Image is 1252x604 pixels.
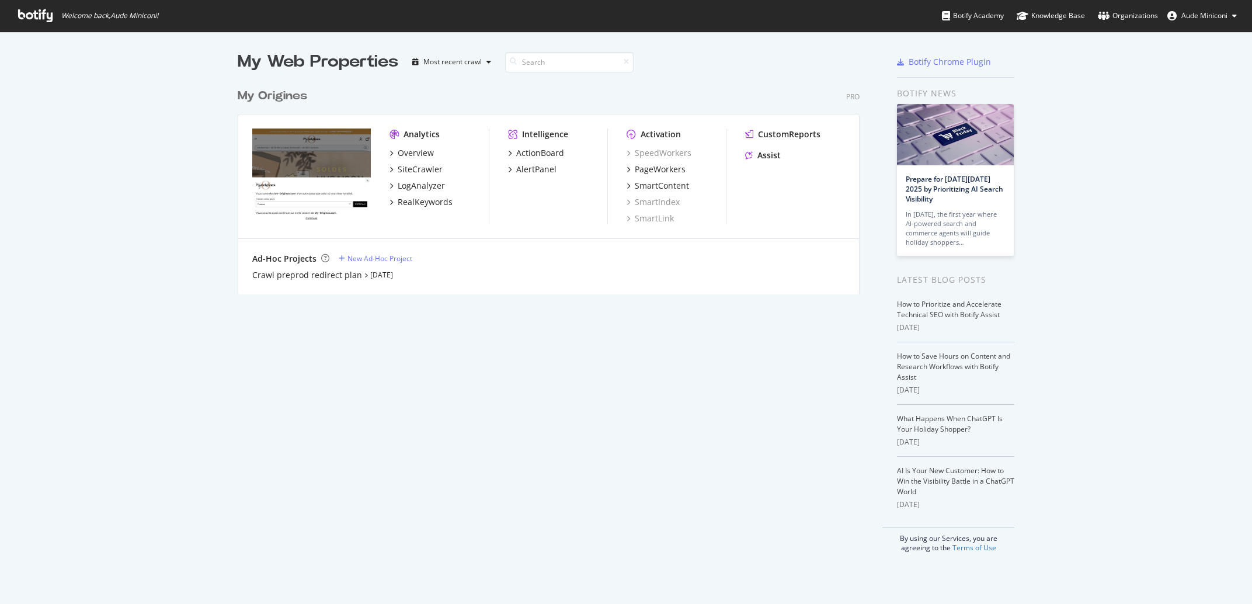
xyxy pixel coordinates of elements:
div: grid [238,74,869,294]
a: SpeedWorkers [627,147,691,159]
button: Most recent crawl [408,53,496,71]
div: Assist [757,150,781,161]
div: SmartContent [635,180,689,192]
div: ActionBoard [516,147,564,159]
a: Crawl preprod redirect plan [252,269,362,281]
div: My Web Properties [238,50,398,74]
div: AlertPanel [516,164,557,175]
a: PageWorkers [627,164,686,175]
a: LogAnalyzer [389,180,445,192]
div: CustomReports [758,129,820,140]
div: [DATE] [897,385,1014,395]
a: My Origines [238,88,312,105]
a: New Ad-Hoc Project [339,254,412,263]
a: SmartIndex [627,196,680,208]
div: My Origines [238,88,307,105]
div: Botify Academy [942,10,1004,22]
div: PageWorkers [635,164,686,175]
div: Botify Chrome Plugin [909,56,991,68]
a: How to Save Hours on Content and Research Workflows with Botify Assist [897,351,1010,382]
div: Knowledge Base [1017,10,1085,22]
img: Prepare for Black Friday 2025 by Prioritizing AI Search Visibility [897,104,1014,165]
a: [DATE] [370,270,393,280]
div: Pro [846,92,860,102]
a: What Happens When ChatGPT Is Your Holiday Shopper? [897,414,1003,434]
a: Terms of Use [952,543,996,553]
a: Overview [389,147,434,159]
div: Intelligence [522,129,568,140]
a: Prepare for [DATE][DATE] 2025 by Prioritizing AI Search Visibility [906,174,1003,204]
a: SmartContent [627,180,689,192]
a: CustomReports [745,129,820,140]
div: Activation [641,129,681,140]
a: SiteCrawler [389,164,443,175]
div: Overview [398,147,434,159]
div: Most recent crawl [423,58,482,65]
a: RealKeywords [389,196,453,208]
a: Assist [745,150,781,161]
button: Aude Miniconi [1158,6,1246,25]
div: [DATE] [897,437,1014,447]
img: my-origines.com [252,129,371,223]
div: Organizations [1098,10,1158,22]
span: Aude Miniconi [1181,11,1227,20]
div: [DATE] [897,499,1014,510]
a: How to Prioritize and Accelerate Technical SEO with Botify Assist [897,299,1001,320]
div: RealKeywords [398,196,453,208]
div: Latest Blog Posts [897,273,1014,286]
div: In [DATE], the first year where AI-powered search and commerce agents will guide holiday shoppers… [906,210,1005,247]
div: By using our Services, you are agreeing to the [882,527,1014,553]
div: LogAnalyzer [398,180,445,192]
span: Welcome back, Aude Miniconi ! [61,11,158,20]
div: Analytics [404,129,440,140]
div: SiteCrawler [398,164,443,175]
a: Botify Chrome Plugin [897,56,991,68]
a: AlertPanel [508,164,557,175]
div: [DATE] [897,322,1014,333]
a: ActionBoard [508,147,564,159]
input: Search [505,52,634,72]
a: SmartLink [627,213,674,224]
a: AI Is Your New Customer: How to Win the Visibility Battle in a ChatGPT World [897,466,1014,497]
div: Botify news [897,87,1014,100]
div: Ad-Hoc Projects [252,253,317,265]
div: New Ad-Hoc Project [347,254,412,263]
